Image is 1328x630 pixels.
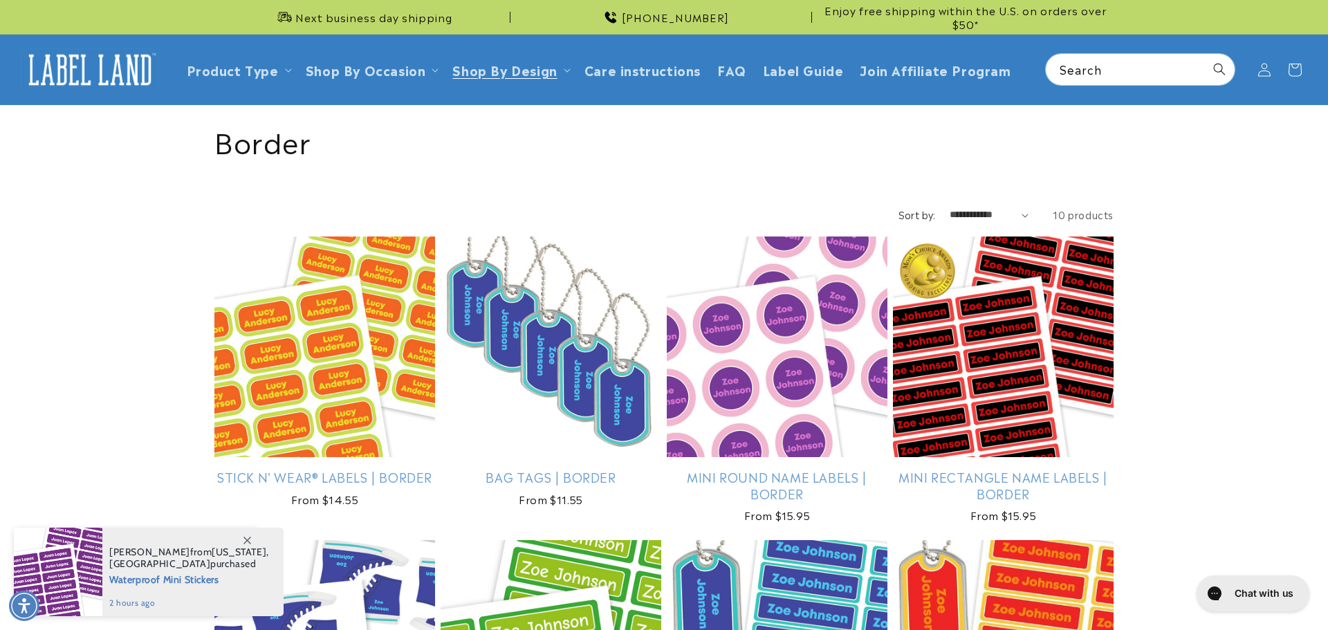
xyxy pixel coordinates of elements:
img: Label Land [21,48,159,91]
span: Join Affiliate Program [860,62,1011,77]
summary: Shop By Design [444,53,575,86]
a: Bag Tags | Border [441,469,661,485]
span: [PERSON_NAME] [109,546,190,558]
button: Search [1204,54,1235,84]
span: FAQ [717,62,746,77]
span: Enjoy free shipping within the U.S. on orders over $50* [818,3,1114,30]
h1: Border [214,122,1114,158]
a: Join Affiliate Program [851,53,1019,86]
span: Label Guide [763,62,844,77]
a: Care instructions [576,53,709,86]
a: Label Guide [755,53,852,86]
iframe: Gorgias live chat messenger [1190,571,1314,616]
div: Accessibility Menu [9,591,39,621]
span: [GEOGRAPHIC_DATA] [109,557,210,570]
a: Stick N' Wear® Labels | Border [214,469,435,485]
span: 10 products [1053,207,1114,221]
a: Label Land [16,43,165,96]
a: Mini Round Name Labels | Border [667,469,887,501]
span: Care instructions [584,62,701,77]
a: FAQ [709,53,755,86]
label: Sort by: [898,207,936,221]
span: from , purchased [109,546,269,570]
span: Next business day shipping [295,10,452,24]
span: [US_STATE] [212,546,266,558]
a: Product Type [187,60,279,79]
span: Shop By Occasion [306,62,426,77]
a: Shop By Design [452,60,557,79]
summary: Product Type [178,53,297,86]
a: Mini Rectangle Name Labels | Border [893,469,1114,501]
span: [PHONE_NUMBER] [622,10,729,24]
summary: Shop By Occasion [297,53,445,86]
